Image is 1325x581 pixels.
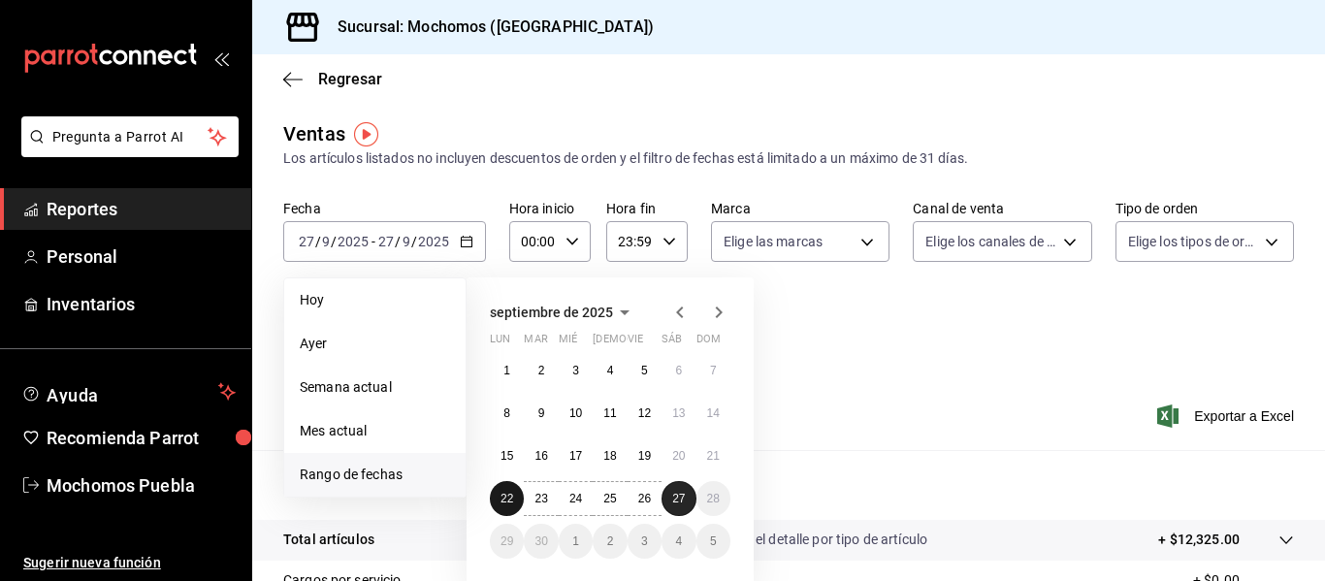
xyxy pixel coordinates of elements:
abbr: 8 de septiembre de 2025 [503,406,510,420]
abbr: sábado [662,333,682,353]
span: / [331,234,337,249]
abbr: 6 de septiembre de 2025 [675,364,682,377]
label: Fecha [283,202,486,215]
span: Hoy [300,290,450,310]
button: Pregunta a Parrot AI [21,116,239,157]
abbr: 5 de septiembre de 2025 [641,364,648,377]
button: 4 de septiembre de 2025 [593,353,627,388]
span: Elige los tipos de orden [1128,232,1258,251]
abbr: 15 de septiembre de 2025 [501,449,513,463]
abbr: 21 de septiembre de 2025 [707,449,720,463]
h3: Sucursal: Mochomos ([GEOGRAPHIC_DATA]) [322,16,654,39]
button: 5 de septiembre de 2025 [628,353,662,388]
button: 15 de septiembre de 2025 [490,438,524,473]
div: Ventas [283,119,345,148]
abbr: domingo [696,333,721,353]
button: 5 de octubre de 2025 [696,524,730,559]
button: 1 de octubre de 2025 [559,524,593,559]
button: 9 de septiembre de 2025 [524,396,558,431]
abbr: 18 de septiembre de 2025 [603,449,616,463]
abbr: 3 de octubre de 2025 [641,534,648,548]
abbr: 4 de octubre de 2025 [675,534,682,548]
button: 3 de septiembre de 2025 [559,353,593,388]
button: 30 de septiembre de 2025 [524,524,558,559]
button: 22 de septiembre de 2025 [490,481,524,516]
abbr: lunes [490,333,510,353]
abbr: jueves [593,333,707,353]
p: + $12,325.00 [1158,530,1240,550]
span: Semana actual [300,377,450,398]
label: Tipo de orden [1115,202,1294,215]
input: -- [321,234,331,249]
button: 26 de septiembre de 2025 [628,481,662,516]
span: Personal [47,243,236,270]
span: Elige los canales de venta [925,232,1055,251]
button: 20 de septiembre de 2025 [662,438,695,473]
button: 14 de septiembre de 2025 [696,396,730,431]
span: Pregunta a Parrot AI [52,127,209,147]
span: Sugerir nueva función [23,553,236,573]
span: Inventarios [47,291,236,317]
span: Mes actual [300,421,450,441]
span: / [395,234,401,249]
button: Exportar a Excel [1161,404,1294,428]
button: 28 de septiembre de 2025 [696,481,730,516]
abbr: 12 de septiembre de 2025 [638,406,651,420]
button: 18 de septiembre de 2025 [593,438,627,473]
button: 10 de septiembre de 2025 [559,396,593,431]
abbr: 14 de septiembre de 2025 [707,406,720,420]
button: 21 de septiembre de 2025 [696,438,730,473]
abbr: 2 de octubre de 2025 [607,534,614,548]
button: 13 de septiembre de 2025 [662,396,695,431]
abbr: 26 de septiembre de 2025 [638,492,651,505]
img: Tooltip marker [354,122,378,146]
abbr: martes [524,333,547,353]
a: Pregunta a Parrot AI [14,141,239,161]
abbr: 9 de septiembre de 2025 [538,406,545,420]
span: Ayer [300,334,450,354]
abbr: 17 de septiembre de 2025 [569,449,582,463]
span: Reportes [47,196,236,222]
button: 19 de septiembre de 2025 [628,438,662,473]
span: / [411,234,417,249]
abbr: 23 de septiembre de 2025 [534,492,547,505]
label: Hora inicio [509,202,591,215]
button: 2 de septiembre de 2025 [524,353,558,388]
abbr: 25 de septiembre de 2025 [603,492,616,505]
button: Regresar [283,70,382,88]
abbr: 28 de septiembre de 2025 [707,492,720,505]
button: 29 de septiembre de 2025 [490,524,524,559]
abbr: 30 de septiembre de 2025 [534,534,547,548]
abbr: 22 de septiembre de 2025 [501,492,513,505]
abbr: 16 de septiembre de 2025 [534,449,547,463]
button: 25 de septiembre de 2025 [593,481,627,516]
abbr: 10 de septiembre de 2025 [569,406,582,420]
button: open_drawer_menu [213,50,229,66]
abbr: 29 de septiembre de 2025 [501,534,513,548]
span: Mochomos Puebla [47,472,236,499]
abbr: 2 de septiembre de 2025 [538,364,545,377]
abbr: 5 de octubre de 2025 [710,534,717,548]
button: 6 de septiembre de 2025 [662,353,695,388]
abbr: 3 de septiembre de 2025 [572,364,579,377]
abbr: 27 de septiembre de 2025 [672,492,685,505]
abbr: 13 de septiembre de 2025 [672,406,685,420]
button: 16 de septiembre de 2025 [524,438,558,473]
div: Los artículos listados no incluyen descuentos de orden y el filtro de fechas está limitado a un m... [283,148,1294,169]
button: 4 de octubre de 2025 [662,524,695,559]
abbr: 1 de octubre de 2025 [572,534,579,548]
input: ---- [337,234,370,249]
span: Recomienda Parrot [47,425,236,451]
abbr: 20 de septiembre de 2025 [672,449,685,463]
button: 1 de septiembre de 2025 [490,353,524,388]
input: ---- [417,234,450,249]
span: Elige las marcas [724,232,823,251]
button: 3 de octubre de 2025 [628,524,662,559]
button: 23 de septiembre de 2025 [524,481,558,516]
button: 7 de septiembre de 2025 [696,353,730,388]
button: 12 de septiembre de 2025 [628,396,662,431]
abbr: miércoles [559,333,577,353]
button: 17 de septiembre de 2025 [559,438,593,473]
label: Canal de venta [913,202,1091,215]
input: -- [298,234,315,249]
